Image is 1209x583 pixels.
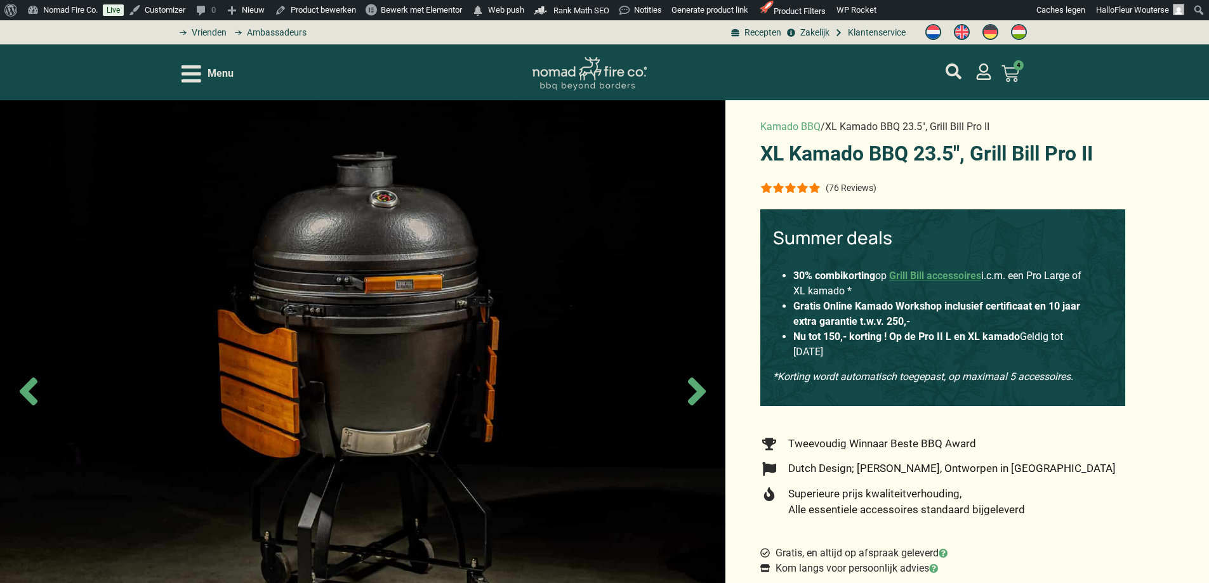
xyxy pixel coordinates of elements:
span: Superieure prijs kwaliteitverhouding, Alle essentiele accessoires standaard bijgeleverd [785,486,1025,518]
span: Fleur Wouterse [1114,5,1169,15]
a: Kom langs voor persoonlijk advies [760,561,938,576]
a: Switch to Engels [948,21,976,44]
a: 4 [986,57,1034,90]
a: grill bill zakeljk [784,26,829,39]
span: Tweevoudig Winnaar Beste BBQ Award [785,436,976,452]
strong: 30% combikorting [793,270,875,282]
a: grill bill ambassadors [230,26,306,39]
a: grill bill klantenservice [833,26,906,39]
span: Next slide [675,369,719,414]
span: Recepten [741,26,781,39]
img: Hongaars [1011,24,1027,40]
em: *Korting wordt automatisch toegepast, op maximaal 5 accessoires. [773,370,1073,383]
nav: breadcrumbs [760,119,1125,134]
span: Previous slide [6,369,51,414]
img: Duits [982,24,998,40]
span: Gratis, en altijd op afspraak geleverd [772,546,948,561]
a: Switch to Hongaars [1005,21,1033,44]
img: Nederlands [925,24,941,40]
span: Dutch Design; [PERSON_NAME], Ontworpen in [GEOGRAPHIC_DATA] [785,461,1116,477]
a: Grill Bill accessoires [889,270,981,282]
p: (76 Reviews) [826,183,876,193]
a: BBQ recepten [729,26,781,39]
span: Rank Math SEO [553,6,609,15]
span: Ambassadeurs [244,26,307,39]
h1: XL Kamado BBQ 23.5″, Grill Bill Pro II [760,143,1125,164]
span: Vrienden [188,26,227,39]
img: Avatar of Fleur Wouterse [1173,4,1184,15]
li: op i.c.m. een Pro Large of XL kamado * [793,268,1092,299]
h3: Summer deals [773,227,1113,249]
a: Kamado BBQ [760,121,821,133]
a: grill bill vrienden [175,26,227,39]
span: Kom langs voor persoonlijk advies [772,561,938,576]
span: Menu [208,66,234,81]
span: Bewerk met Elementor [381,5,462,15]
a: Switch to Duits [976,21,1005,44]
a: mijn account [946,63,961,79]
strong: Nu tot 150,- korting ! Op de Pro II L en XL kamado [793,331,1020,343]
span: Klantenservice [845,26,906,39]
strong: Gratis Online Kamado Workshop inclusief certificaat en 10 jaar extra garantie t.w.v. 250,- [793,300,1080,327]
div: Open/Close Menu [182,63,234,85]
img: Nomad Logo [532,57,647,91]
span: XL Kamado BBQ 23.5″, Grill Bill Pro II [825,121,989,133]
span:  [472,2,484,20]
a: Gratis, en altijd op afspraak geleverd [760,546,948,561]
span: 4 [1014,60,1024,70]
img: Engels [954,24,970,40]
li: Geldig tot [DATE] [793,329,1092,360]
a: mijn account [975,63,992,80]
span: / [821,121,825,133]
span: Zakelijk [797,26,829,39]
a: Live [103,4,124,16]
